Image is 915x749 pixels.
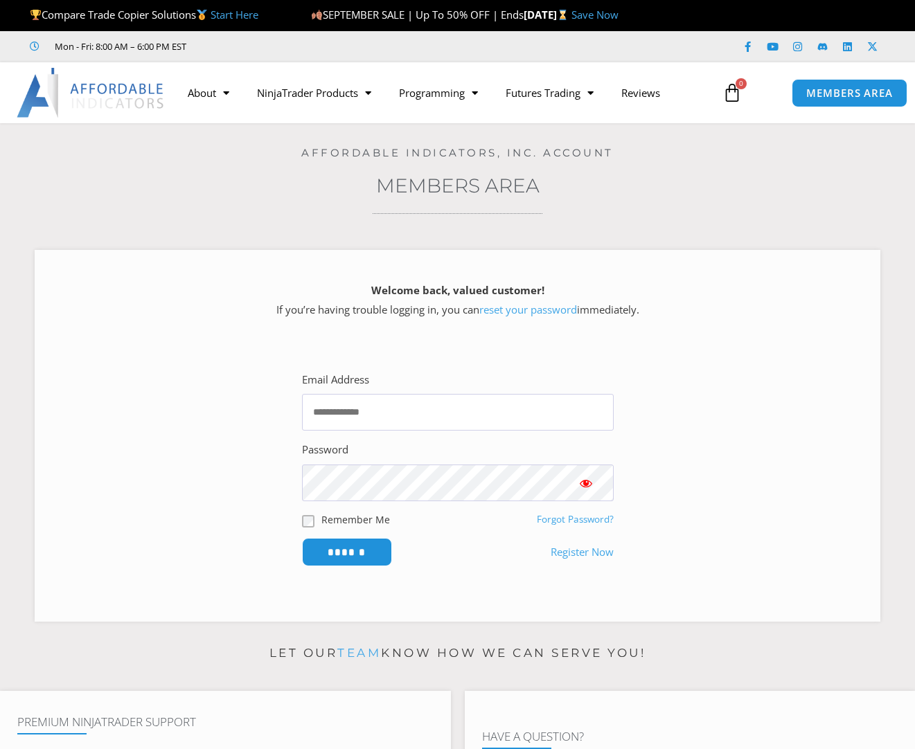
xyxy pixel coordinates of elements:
[385,77,492,109] a: Programming
[174,77,243,109] a: About
[302,440,348,460] label: Password
[482,730,898,743] h4: Have A Question?
[792,79,907,107] a: MEMBERS AREA
[59,281,856,320] p: If you’re having trouble logging in, you can immediately.
[30,8,258,21] span: Compare Trade Copier Solutions
[243,77,385,109] a: NinjaTrader Products
[736,78,747,89] span: 0
[321,512,390,527] label: Remember Me
[571,8,619,21] a: Save Now
[211,8,258,21] a: Start Here
[607,77,674,109] a: Reviews
[17,715,434,729] h4: Premium NinjaTrader Support
[197,10,207,20] img: 🥇
[492,77,607,109] a: Futures Trading
[376,174,540,197] a: Members Area
[206,39,414,53] iframe: Customer reviews powered by Trustpilot
[806,88,893,98] span: MEMBERS AREA
[558,464,614,501] button: Show password
[311,8,524,21] span: SEPTEMBER SALE | Up To 50% OFF | Ends
[302,370,369,390] label: Email Address
[479,303,577,316] a: reset your password
[337,646,381,660] a: team
[551,543,614,562] a: Register Now
[371,283,544,297] strong: Welcome back, valued customer!
[301,146,614,159] a: Affordable Indicators, Inc. Account
[537,513,614,525] a: Forgot Password?
[30,10,41,20] img: 🏆
[524,8,571,21] strong: [DATE]
[51,38,186,55] span: Mon - Fri: 8:00 AM – 6:00 PM EST
[174,77,714,109] nav: Menu
[558,10,568,20] img: ⌛
[312,10,322,20] img: 🍂
[17,68,166,118] img: LogoAI | Affordable Indicators – NinjaTrader
[702,73,763,113] a: 0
